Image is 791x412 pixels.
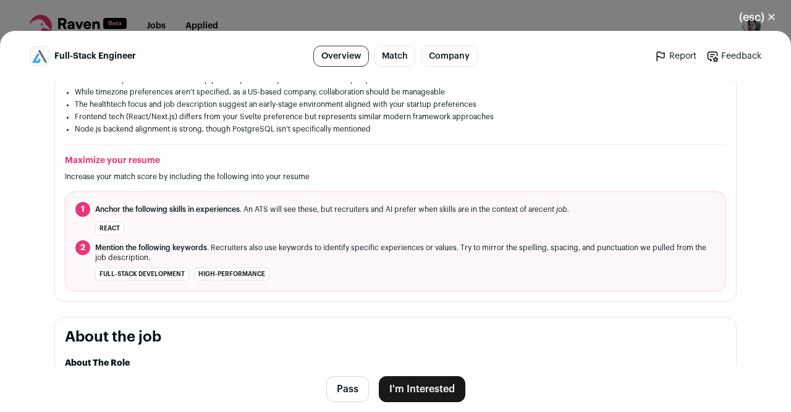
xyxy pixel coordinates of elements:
li: Node.js backend alignment is strong, though PostgreSQL isn't specifically mentioned [75,124,716,134]
li: Frontend tech (React/Next.js) differs from your Svelte preference but represents similar modern f... [75,112,716,122]
a: Overview [313,46,369,67]
li: The healthtech focus and job description suggest an early-stage environment aligned with your sta... [75,99,716,109]
a: Report [654,50,696,62]
a: Feedback [706,50,761,62]
h2: Maximize your resume [65,154,726,167]
a: Company [421,46,478,67]
p: Increase your match score by including the following into your resume [65,172,726,182]
span: Mention the following keywords [95,244,207,251]
span: Anchor the following skills in experiences [95,206,240,213]
i: recent job. [532,206,569,213]
li: While timezone preferences aren't specified, as a US-based company, collaboration should be manag... [75,87,716,97]
span: 2 [75,240,90,255]
li: high-performance [194,267,269,281]
a: Match [374,46,416,67]
span: Full-Stack Engineer [54,50,136,62]
img: 4f0126eb2b3206ad3c7d170e65702538e1cec0eba54fdea6c3485fa8eb93394d.jpg [30,47,49,65]
span: . Recruiters also use keywords to identify specific experiences or values. Try to mirror the spel... [95,243,716,263]
strong: About The Role [65,359,130,368]
h2: About the job [65,327,726,347]
li: full-stack development [95,267,189,281]
span: 1 [75,202,90,217]
button: Pass [326,376,369,402]
span: . An ATS will see these, but recruiters and AI prefer when skills are in the context of a [95,204,569,214]
button: I'm Interested [379,376,465,402]
li: React [95,222,124,235]
button: Close modal [724,4,791,31]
